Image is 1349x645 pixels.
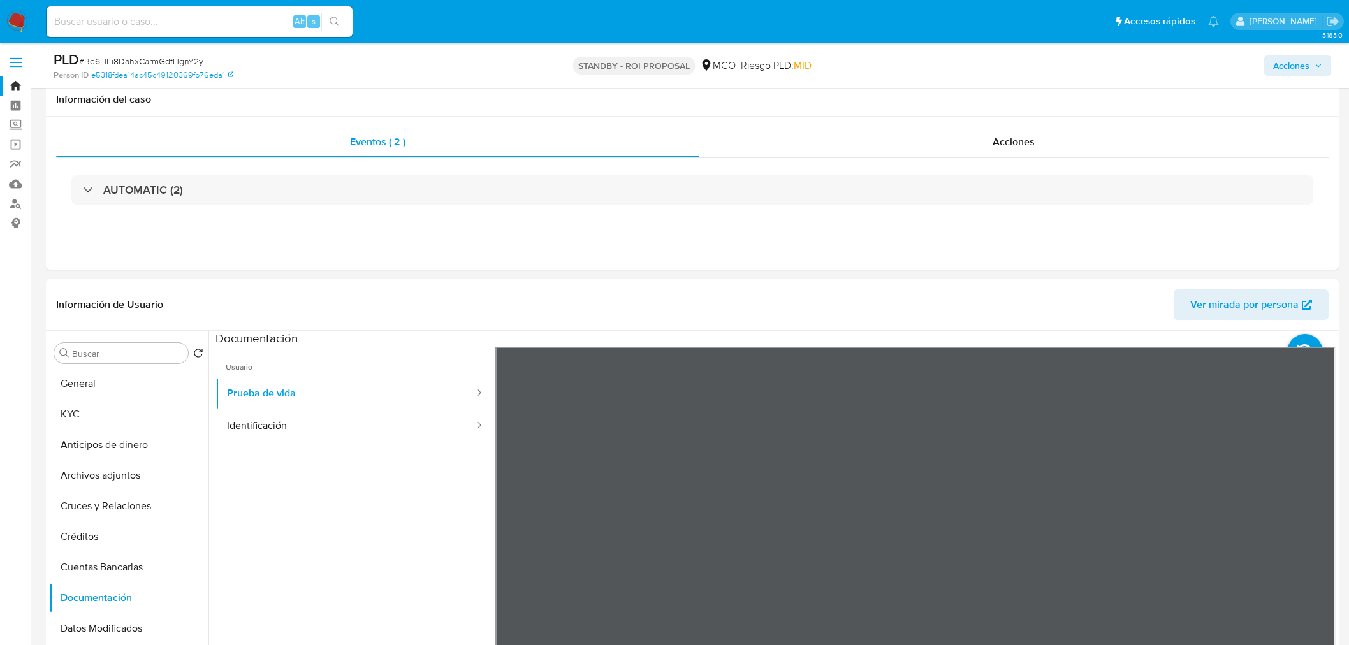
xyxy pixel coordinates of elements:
a: Notificaciones [1208,16,1219,27]
span: MID [794,58,812,73]
span: Ver mirada por persona [1190,289,1299,320]
span: s [312,15,316,27]
p: STANDBY - ROI PROPOSAL [573,57,695,75]
input: Buscar usuario o caso... [47,13,353,30]
b: PLD [54,49,79,69]
button: Archivos adjuntos [49,460,208,491]
button: Cuentas Bancarias [49,552,208,583]
button: Acciones [1264,55,1331,76]
span: Riesgo PLD: [741,59,812,73]
span: # Bq6HFi8DahxCarmGdfHgnY2y [79,55,203,68]
div: AUTOMATIC (2) [71,175,1313,205]
h1: Información de Usuario [56,298,163,311]
b: Person ID [54,69,89,81]
button: Datos Modificados [49,613,208,644]
button: Anticipos de dinero [49,430,208,460]
span: Accesos rápidos [1124,15,1195,28]
a: e5318fdea14ac45c49120369fb76eda1 [91,69,233,81]
button: Créditos [49,521,208,552]
h3: AUTOMATIC (2) [103,183,183,197]
button: General [49,368,208,399]
button: search-icon [321,13,347,31]
a: Salir [1326,15,1339,28]
button: Volver al orden por defecto [193,348,203,362]
span: Acciones [993,134,1035,149]
p: felipe.cayon@mercadolibre.com [1250,15,1322,27]
span: Eventos ( 2 ) [350,134,405,149]
button: Ver mirada por persona [1174,289,1329,320]
button: KYC [49,399,208,430]
button: Cruces y Relaciones [49,491,208,521]
h1: Información del caso [56,93,1329,106]
span: Alt [295,15,305,27]
input: Buscar [72,348,183,359]
div: MCO [700,59,736,73]
button: Buscar [59,348,69,358]
span: Acciones [1273,55,1309,76]
button: Documentación [49,583,208,613]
